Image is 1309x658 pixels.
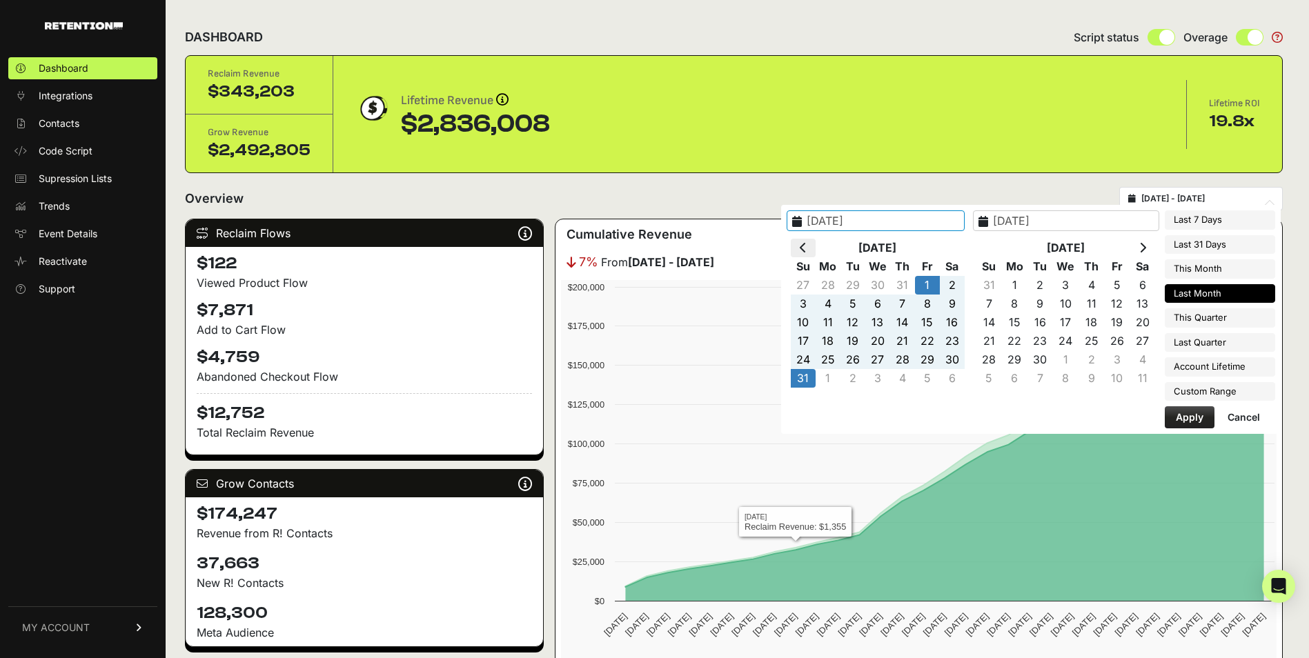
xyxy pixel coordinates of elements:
td: 15 [1002,313,1027,332]
button: Cancel [1217,406,1271,428]
div: $343,203 [208,81,311,103]
div: $2,492,805 [208,139,311,161]
a: Support [8,278,157,300]
img: Retention.com [45,22,123,30]
td: 2 [1027,276,1053,295]
div: Lifetime Revenue [401,91,550,110]
span: Support [39,282,75,296]
li: This Quarter [1165,308,1275,328]
th: Th [1079,257,1104,276]
td: 31 [976,276,1002,295]
td: 3 [865,369,890,388]
text: [DATE] [1027,611,1054,638]
td: 5 [915,369,940,388]
span: Script status [1074,29,1139,46]
span: Integrations [39,89,92,103]
td: 6 [1002,369,1027,388]
text: [DATE] [921,611,948,638]
td: 4 [1130,350,1155,369]
text: $75,000 [572,478,604,488]
td: 1 [816,369,840,388]
td: 28 [890,350,915,369]
td: 27 [1130,332,1155,350]
td: 26 [840,350,865,369]
td: 11 [1079,295,1104,313]
td: 2 [840,369,865,388]
td: 2 [1079,350,1104,369]
a: Event Details [8,223,157,245]
button: Apply [1165,406,1214,428]
div: Meta Audience [197,624,532,641]
td: 5 [976,369,1002,388]
td: 18 [816,332,840,350]
td: 11 [1130,369,1155,388]
div: Lifetime ROI [1209,97,1260,110]
th: Tu [840,257,865,276]
td: 23 [940,332,965,350]
a: Dashboard [8,57,157,79]
th: Th [890,257,915,276]
text: $175,000 [567,321,604,331]
text: $100,000 [567,439,604,449]
th: Su [976,257,1002,276]
text: $50,000 [572,517,604,528]
text: [DATE] [1006,611,1033,638]
text: [DATE] [708,611,735,638]
div: Viewed Product Flow [197,275,532,291]
a: Trends [8,195,157,217]
td: 19 [1104,313,1130,332]
div: Grow Revenue [208,126,311,139]
td: 3 [791,295,816,313]
div: 19.8x [1209,110,1260,132]
td: 5 [1104,276,1130,295]
th: We [865,257,890,276]
a: Contacts [8,112,157,134]
text: [DATE] [1197,611,1224,638]
text: [DATE] [836,611,863,638]
li: Last Quarter [1165,333,1275,352]
td: 6 [940,369,965,388]
div: Grow Contacts [186,470,543,497]
text: $200,000 [567,282,604,292]
td: 11 [816,313,840,332]
td: 10 [1104,369,1130,388]
td: 12 [1104,295,1130,313]
td: 10 [791,313,816,332]
text: [DATE] [857,611,884,638]
td: 15 [915,313,940,332]
p: New R! Contacts [197,575,532,591]
h4: $7,871 [197,299,532,321]
th: Mo [1002,257,1027,276]
td: 31 [890,276,915,295]
span: Overage [1183,29,1228,46]
text: [DATE] [793,611,820,638]
td: 30 [1027,350,1053,369]
th: Fr [1104,257,1130,276]
th: Fr [915,257,940,276]
p: Total Reclaim Revenue [197,424,532,441]
td: 9 [940,295,965,313]
td: 23 [1027,332,1053,350]
th: [DATE] [816,239,940,257]
text: [DATE] [602,611,629,638]
span: Trends [39,199,70,213]
h4: 128,300 [197,602,532,624]
td: 9 [1027,295,1053,313]
td: 22 [915,332,940,350]
th: Tu [1027,257,1053,276]
td: 21 [890,332,915,350]
td: 27 [865,350,890,369]
td: 8 [1002,295,1027,313]
td: 13 [1130,295,1155,313]
td: 1 [1002,276,1027,295]
h4: $122 [197,252,532,275]
th: [DATE] [1002,239,1130,257]
td: 12 [840,313,865,332]
div: Reclaim Flows [186,219,543,247]
td: 4 [816,295,840,313]
span: Contacts [39,117,79,130]
div: Reclaim Revenue [208,67,311,81]
td: 20 [865,332,890,350]
span: Dashboard [39,61,88,75]
td: 20 [1130,313,1155,332]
